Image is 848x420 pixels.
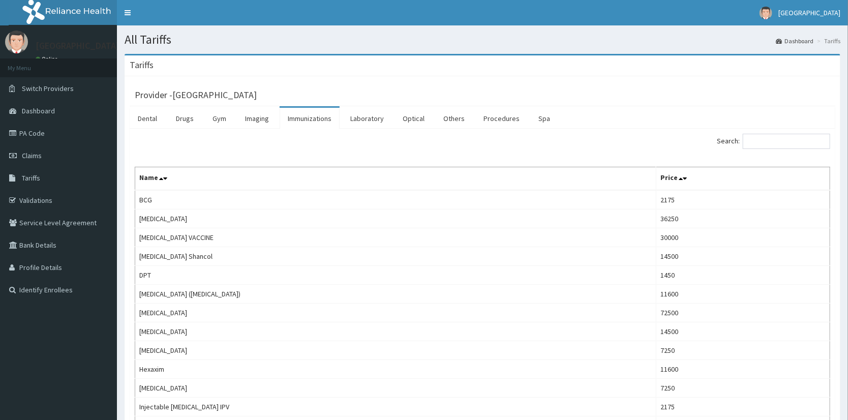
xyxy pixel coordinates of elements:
a: Immunizations [280,108,340,129]
td: [MEDICAL_DATA] [135,209,656,228]
td: 11600 [656,360,830,379]
a: Others [435,108,473,129]
img: User Image [5,31,28,53]
td: [MEDICAL_DATA] [135,341,656,360]
label: Search: [717,134,830,149]
td: 2175 [656,190,830,209]
td: BCG [135,190,656,209]
a: Gym [204,108,234,129]
td: [MEDICAL_DATA] [135,304,656,322]
h3: Tariffs [130,61,154,70]
td: DPT [135,266,656,285]
td: [MEDICAL_DATA] VACCINE [135,228,656,247]
span: Dashboard [22,106,55,115]
td: 7250 [656,341,830,360]
a: Imaging [237,108,277,129]
a: Drugs [168,108,202,129]
td: 14500 [656,247,830,266]
a: Dashboard [776,37,813,45]
td: 14500 [656,322,830,341]
span: [GEOGRAPHIC_DATA] [778,8,840,17]
input: Search: [743,134,830,149]
span: Tariffs [22,173,40,183]
a: Procedures [475,108,528,129]
th: Price [656,167,830,191]
th: Name [135,167,656,191]
td: 2175 [656,398,830,416]
span: Claims [22,151,42,160]
td: [MEDICAL_DATA] [135,322,656,341]
td: 30000 [656,228,830,247]
td: [MEDICAL_DATA] Shancol [135,247,656,266]
a: Laboratory [342,108,392,129]
td: Injectable [MEDICAL_DATA] IPV [135,398,656,416]
td: [MEDICAL_DATA] ([MEDICAL_DATA]) [135,285,656,304]
p: [GEOGRAPHIC_DATA] [36,41,119,50]
td: 11600 [656,285,830,304]
h3: Provider - [GEOGRAPHIC_DATA] [135,91,257,100]
a: Spa [530,108,558,129]
a: Optical [395,108,433,129]
td: [MEDICAL_DATA] [135,379,656,398]
li: Tariffs [814,37,840,45]
a: Online [36,55,60,63]
h1: All Tariffs [125,33,840,46]
td: 1450 [656,266,830,285]
td: 7250 [656,379,830,398]
td: Hexaxim [135,360,656,379]
a: Dental [130,108,165,129]
img: User Image [760,7,772,19]
td: 36250 [656,209,830,228]
td: 72500 [656,304,830,322]
span: Switch Providers [22,84,74,93]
